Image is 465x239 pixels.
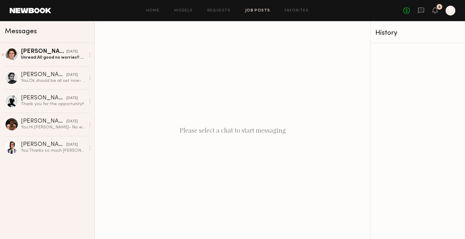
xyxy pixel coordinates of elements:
[66,49,78,55] div: [DATE]
[446,6,455,15] a: S
[66,142,78,148] div: [DATE]
[285,9,308,13] a: Favorites
[438,5,440,9] div: 6
[375,30,460,37] div: History
[146,9,160,13] a: Home
[21,118,66,124] div: [PERSON_NAME]
[21,148,85,153] div: You: Thanks so much [PERSON_NAME]!
[21,49,66,55] div: [PERSON_NAME]
[174,9,193,13] a: Models
[21,78,85,84] div: You: Ok should be all set now- went through!
[21,101,85,107] div: Thank you for the opportunity!!
[5,28,37,35] span: Messages
[245,9,270,13] a: Job Posts
[66,72,78,78] div: [DATE]
[21,124,85,130] div: You: Hi [PERSON_NAME]- No worries at all completely understand- know this was super short notice ...
[95,21,370,239] div: Please select a chat to start messaging
[66,119,78,124] div: [DATE]
[21,72,66,78] div: [PERSON_NAME]
[21,55,85,60] div: Unread: All good no worries!! Have a great weekend :)
[207,9,231,13] a: Requests
[21,142,66,148] div: [PERSON_NAME]
[66,95,78,101] div: [DATE]
[21,95,66,101] div: [PERSON_NAME]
